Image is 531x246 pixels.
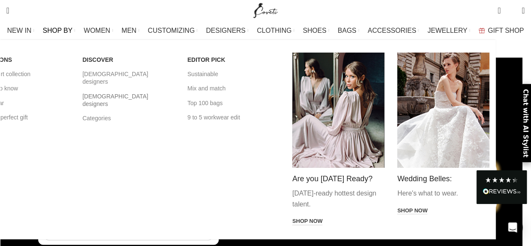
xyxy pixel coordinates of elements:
a: Sustainable [187,67,280,81]
a: 9 to 5 workwear edit [187,110,280,124]
a: BAGS [337,22,359,39]
span: NEW IN [7,26,31,34]
span: GIFT SHOP [488,26,524,34]
a: JEWELLERY [427,22,470,39]
a: DESIGNERS [206,22,248,39]
a: MEN [122,22,139,39]
a: Shop now [397,207,427,215]
a: Categories [82,111,175,125]
p: [DATE]-ready hottest design talent. [292,188,385,209]
div: Read All Reviews [476,170,527,204]
a: [DEMOGRAPHIC_DATA] designers [82,67,175,89]
span: CLOTHING [257,26,292,34]
a: Shop now [292,218,322,225]
a: Search [2,2,13,19]
span: BAGS [337,26,356,34]
a: 0 [493,2,505,19]
a: CUSTOMIZING [148,22,198,39]
a: [DEMOGRAPHIC_DATA] designers [82,89,175,111]
span: CUSTOMIZING [148,26,195,34]
span: 0 [509,8,515,15]
span: 0 [498,4,505,11]
img: luxury dresses Shop by mega menu Coveti [397,53,489,168]
a: NEW IN [7,22,34,39]
img: REVIEWS.io [483,188,521,194]
span: MEN [122,26,137,34]
a: Mix and match [187,81,280,95]
h4: Wedding Belles: [397,174,489,184]
div: Read All Reviews [483,187,521,198]
img: GiftBag [479,28,485,33]
div: My Wishlist [507,2,515,19]
a: SHOP BY [43,22,76,39]
h4: Are you [DATE] Ready? [292,174,385,184]
p: Here's what to wear. [397,188,489,199]
span: SHOES [303,26,326,34]
a: WOMEN [84,22,113,39]
a: ACCESSORIES [368,22,419,39]
span: DISCOVER [82,56,113,63]
span: SHOP BY [43,26,73,34]
div: Open Intercom Messenger [502,217,523,238]
span: JEWELLERY [427,26,467,34]
a: SHOES [303,22,329,39]
div: 4.28 Stars [485,177,518,183]
div: Main navigation [2,22,529,39]
span: WOMEN [84,26,110,34]
a: Top 100 bags [187,96,280,110]
span: DESIGNERS [206,26,246,34]
img: modest dress modest dresses modest clothing luxury dresses Shop by mega menu Coveti [292,53,385,168]
a: GIFT SHOP [479,22,524,39]
a: Site logo [251,6,280,13]
a: CLOTHING [257,22,295,39]
span: ACCESSORIES [368,26,416,34]
span: EDITOR PICK [187,56,225,63]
